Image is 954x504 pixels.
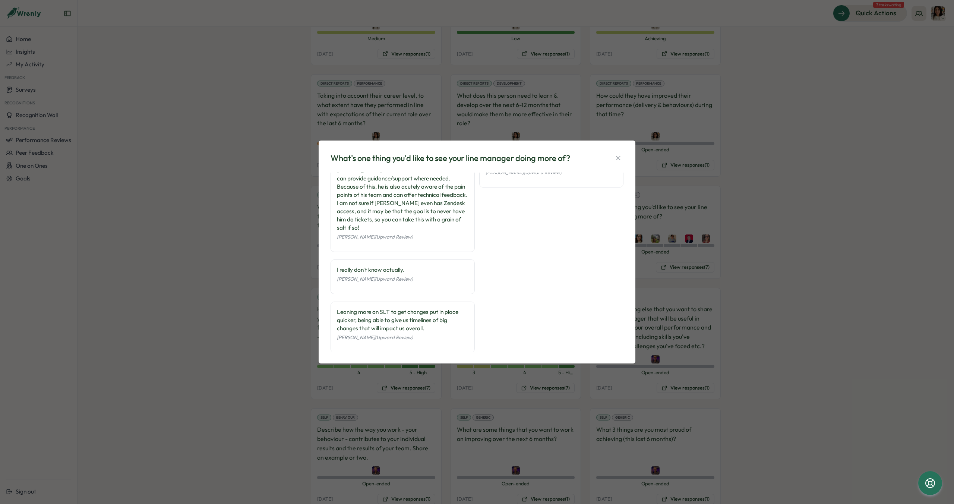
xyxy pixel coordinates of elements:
div: What's one thing you'd like to see your line manager doing more of? [331,152,570,164]
div: Leaning more on SLT to get changes put in place quicker, being able to give us timelines of big c... [337,308,468,333]
span: [PERSON_NAME] (Upward Review) [337,334,413,340]
div: I really don't know actually. [337,266,468,274]
span: [PERSON_NAME] (Upward Review) [337,276,413,282]
span: [PERSON_NAME] (Upward Review) [337,234,413,240]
